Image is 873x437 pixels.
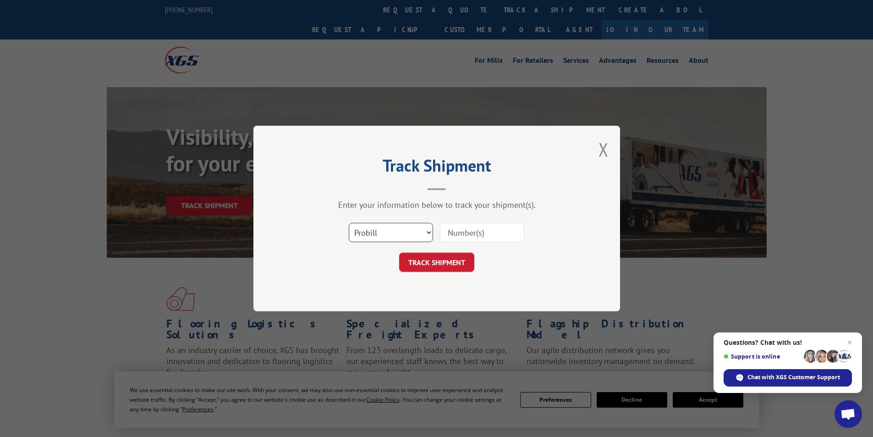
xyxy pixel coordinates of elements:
[724,353,801,360] span: Support is online
[724,369,852,387] div: Chat with XGS Customer Support
[844,337,855,348] span: Close chat
[440,223,524,242] input: Number(s)
[399,253,474,272] button: TRACK SHIPMENT
[299,159,574,177] h2: Track Shipment
[598,137,609,161] button: Close modal
[299,199,574,210] div: Enter your information below to track your shipment(s).
[747,373,840,382] span: Chat with XGS Customer Support
[835,400,862,428] div: Open chat
[724,339,852,346] span: Questions? Chat with us!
